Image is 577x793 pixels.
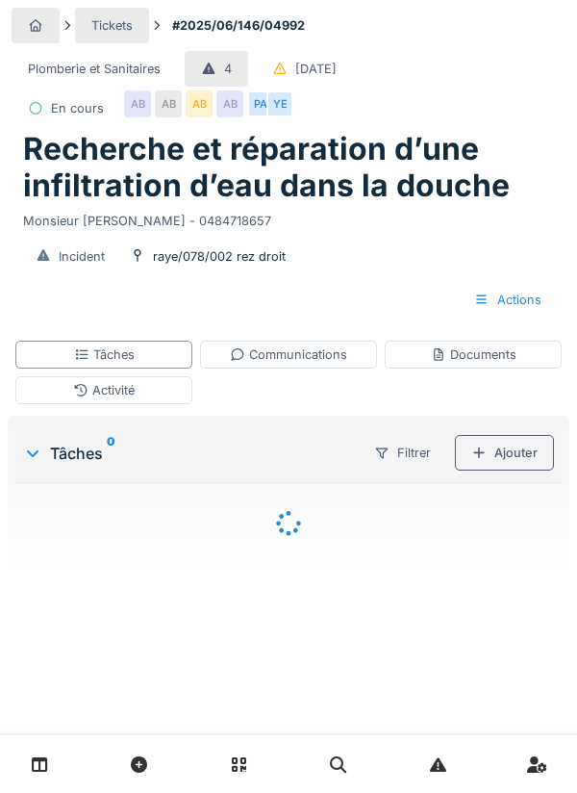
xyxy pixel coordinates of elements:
[358,435,447,471] div: Filtrer
[155,90,182,117] div: AB
[124,90,151,117] div: AB
[455,435,554,471] div: Ajouter
[23,442,350,465] div: Tâches
[295,60,337,78] div: [DATE]
[74,345,135,364] div: Tâches
[91,16,133,35] div: Tickets
[266,90,293,117] div: YE
[247,90,274,117] div: PA
[186,90,213,117] div: AB
[153,247,286,266] div: raye/078/002 rez droit
[73,381,135,399] div: Activité
[59,247,105,266] div: Incident
[164,16,313,35] strong: #2025/06/146/04992
[431,345,516,364] div: Documents
[51,99,104,117] div: En cours
[230,345,347,364] div: Communications
[458,282,558,318] div: Actions
[107,442,115,465] sup: 0
[23,131,554,205] h1: Recherche et réparation d’une infiltration d’eau dans la douche
[28,60,161,78] div: Plomberie et Sanitaires
[216,90,243,117] div: AB
[224,60,232,78] div: 4
[23,204,554,230] div: Monsieur [PERSON_NAME] - 0484718657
